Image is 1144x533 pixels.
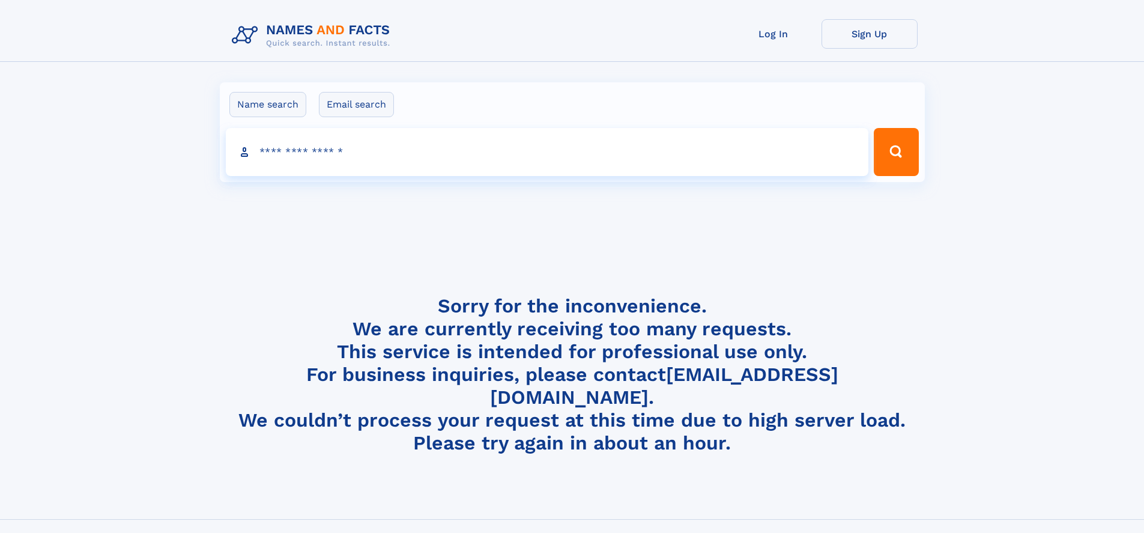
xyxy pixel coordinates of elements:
[822,19,918,49] a: Sign Up
[319,92,394,117] label: Email search
[725,19,822,49] a: Log In
[227,294,918,455] h4: Sorry for the inconvenience. We are currently receiving too many requests. This service is intend...
[227,19,400,52] img: Logo Names and Facts
[490,363,838,409] a: [EMAIL_ADDRESS][DOMAIN_NAME]
[229,92,306,117] label: Name search
[226,128,869,176] input: search input
[874,128,918,176] button: Search Button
